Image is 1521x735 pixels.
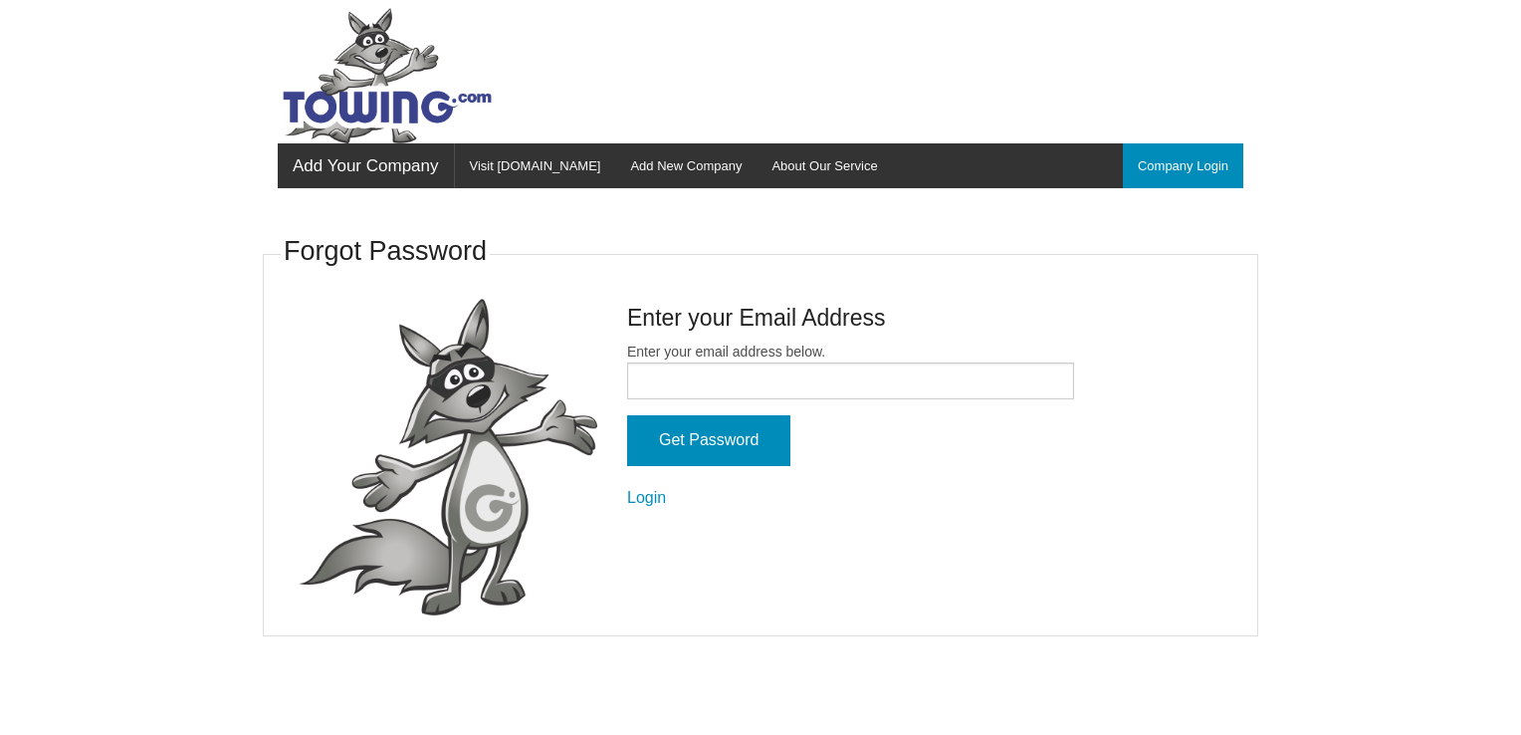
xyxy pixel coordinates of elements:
h4: Enter your Email Address [627,302,1074,334]
input: Enter your email address below. [627,363,1074,399]
label: Enter your email address below. [627,342,1074,399]
h3: Forgot Password [284,233,487,271]
a: Add New Company [615,143,757,188]
img: Towing.com Logo [278,8,497,143]
a: About Our Service [757,143,892,188]
input: Get Password [627,415,790,466]
a: Visit [DOMAIN_NAME] [455,143,616,188]
a: Company Login [1123,143,1243,188]
a: Login [627,489,666,506]
a: Add Your Company [278,143,454,188]
img: fox-Presenting.png [299,299,597,616]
